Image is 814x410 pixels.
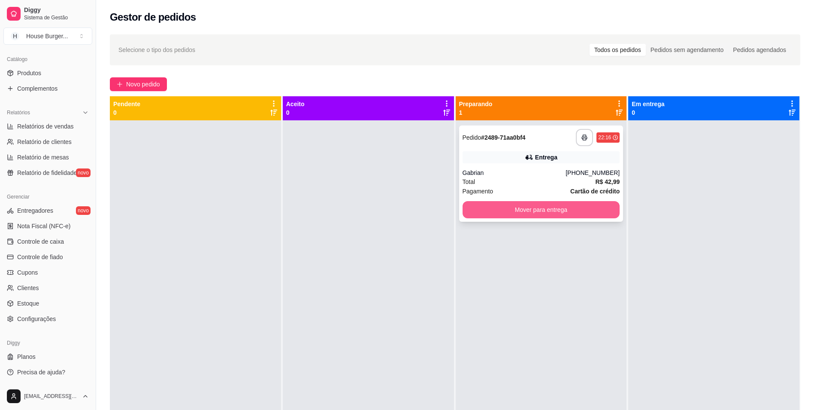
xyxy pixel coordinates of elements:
[24,6,89,14] span: Diggy
[17,368,65,376] span: Precisa de ajuda?
[463,201,620,218] button: Mover para entrega
[24,14,89,21] span: Sistema de Gestão
[110,77,167,91] button: Novo pedido
[3,235,92,248] a: Controle de caixa
[3,350,92,364] a: Planos
[3,66,92,80] a: Produtos
[3,166,92,180] a: Relatório de fidelidadenovo
[286,100,305,108] p: Aceito
[17,268,38,277] span: Cupons
[3,365,92,379] a: Precisa de ajuda?
[3,312,92,326] a: Configurações
[3,250,92,264] a: Controle de fiado
[118,45,195,55] span: Selecione o tipo dos pedidos
[17,315,56,323] span: Configurações
[17,168,77,177] span: Relatório de fidelidade
[463,187,493,196] span: Pagamento
[595,178,620,185] strong: R$ 42,99
[3,119,92,133] a: Relatórios de vendas
[117,81,123,87] span: plus
[3,135,92,149] a: Relatório de clientes
[3,297,92,310] a: Estoque
[17,352,36,361] span: Planos
[3,3,92,24] a: DiggySistema de Gestão
[24,393,79,400] span: [EMAIL_ADDRESS][DOMAIN_NAME]
[481,134,526,141] strong: # 2489-71aa0bf4
[17,299,39,308] span: Estoque
[3,219,92,233] a: Nota Fiscal (NFC-e)
[632,108,664,117] p: 0
[126,80,160,89] span: Novo pedido
[17,237,64,246] span: Controle de caixa
[566,168,620,177] div: [PHONE_NUMBER]
[11,32,19,40] span: H
[17,253,63,261] span: Controle de fiado
[3,190,92,204] div: Gerenciar
[17,84,57,93] span: Complementos
[113,108,140,117] p: 0
[17,122,74,131] span: Relatórios de vendas
[3,204,92,217] a: Entregadoresnovo
[110,10,196,24] h2: Gestor de pedidos
[459,108,493,117] p: 1
[113,100,140,108] p: Pendente
[17,138,72,146] span: Relatório de clientes
[3,28,92,45] button: Select a team
[17,222,70,230] span: Nota Fiscal (NFC-e)
[3,82,92,95] a: Complementos
[26,32,68,40] div: House Burger ...
[459,100,493,108] p: Preparando
[463,177,475,187] span: Total
[7,109,30,116] span: Relatórios
[590,44,646,56] div: Todos os pedidos
[17,153,69,162] span: Relatório de mesas
[598,134,611,141] div: 22:16
[3,150,92,164] a: Relatório de mesas
[17,69,41,77] span: Produtos
[3,386,92,407] button: [EMAIL_ADDRESS][DOMAIN_NAME]
[286,108,305,117] p: 0
[3,281,92,295] a: Clientes
[570,188,620,195] strong: Cartão de crédito
[535,153,557,162] div: Entrega
[463,168,566,177] div: Gabrian
[17,284,39,292] span: Clientes
[17,206,53,215] span: Entregadores
[3,336,92,350] div: Diggy
[728,44,791,56] div: Pedidos agendados
[3,52,92,66] div: Catálogo
[646,44,728,56] div: Pedidos sem agendamento
[3,266,92,279] a: Cupons
[463,134,481,141] span: Pedido
[632,100,664,108] p: Em entrega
